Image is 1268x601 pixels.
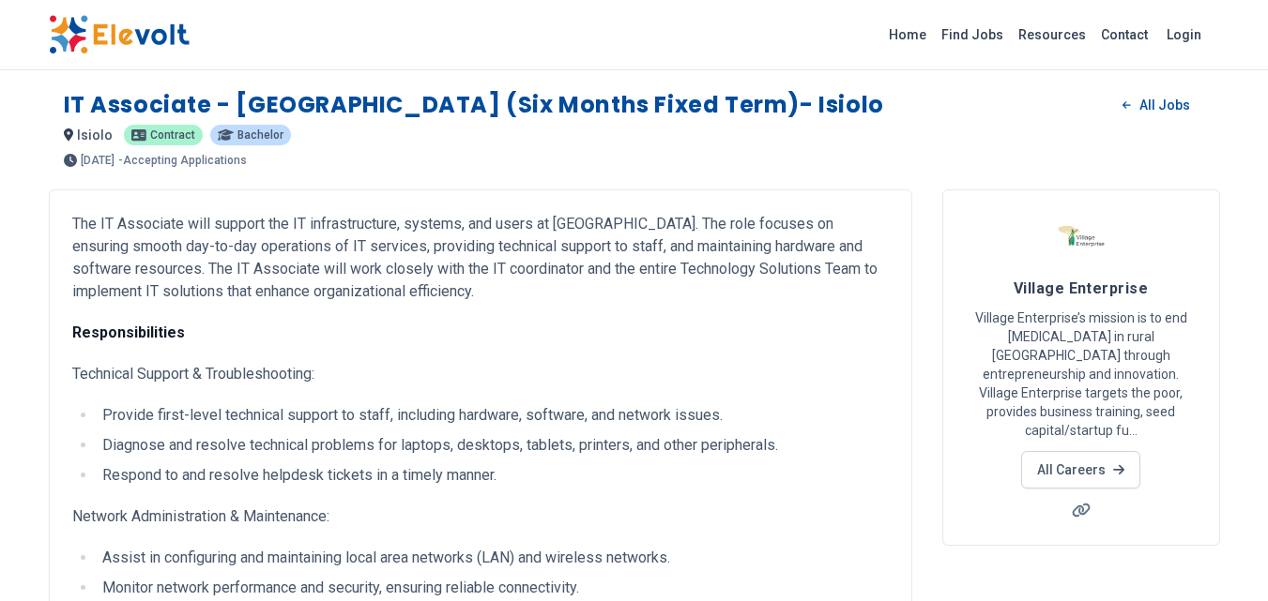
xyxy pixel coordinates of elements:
li: Respond to and resolve helpdesk tickets in a timely manner. [97,464,889,487]
li: Assist in configuring and maintaining local area networks (LAN) and wireless networks. [97,547,889,569]
a: Resources [1011,20,1093,50]
span: Contract [150,129,195,141]
img: Village Enterprise [1058,213,1105,260]
span: Bachelor [237,129,283,141]
strong: Responsibilities [72,323,185,341]
p: - Accepting Applications [118,155,247,166]
p: The IT Associate will support the IT infrastructure, systems, and users at [GEOGRAPHIC_DATA]. The... [72,213,889,303]
a: Home [881,20,934,50]
a: All Careers [1021,451,1140,488]
img: Elevolt [49,15,190,54]
a: Find Jobs [934,20,1011,50]
p: Technical Support & Troubleshooting: [72,363,889,385]
li: Diagnose and resolve technical problems for laptops, desktops, tablets, printers, and other perip... [97,434,889,457]
a: Contact [1093,20,1155,50]
p: Network Administration & Maintenance: [72,505,889,528]
a: Login [1155,16,1213,53]
span: [DATE] [81,155,115,166]
p: Village Enterprise’s mission is to end [MEDICAL_DATA] in rural [GEOGRAPHIC_DATA] through entrepre... [966,308,1197,440]
li: Provide first-level technical support to staff, including hardware, software, and network issues. [97,404,889,427]
span: Village Enterprise [1014,279,1148,297]
h1: IT Associate - [GEOGRAPHIC_DATA] (Six Months Fixed Term)- Isiolo [64,90,884,120]
span: isiolo [77,128,113,143]
a: All Jobs [1108,91,1204,119]
li: Monitor network performance and security, ensuring reliable connectivity. [97,577,889,599]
